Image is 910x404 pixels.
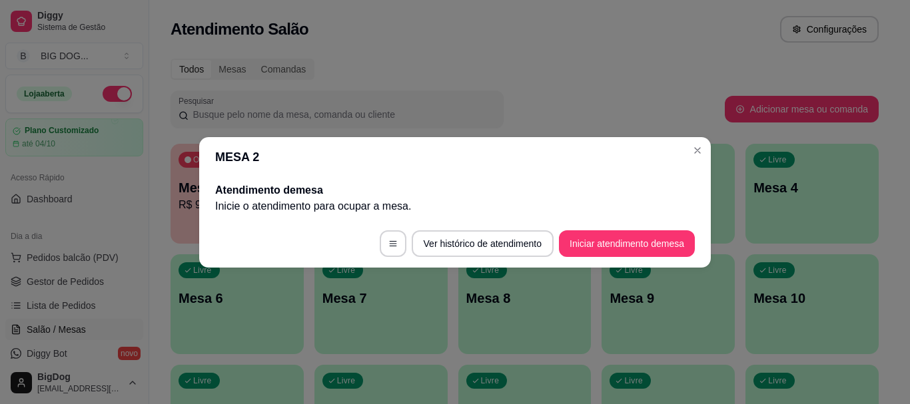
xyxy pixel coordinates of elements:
[215,182,695,198] h2: Atendimento de mesa
[559,230,695,257] button: Iniciar atendimento demesa
[215,198,695,214] p: Inicie o atendimento para ocupar a mesa .
[687,140,708,161] button: Close
[199,137,711,177] header: MESA 2
[412,230,554,257] button: Ver histórico de atendimento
